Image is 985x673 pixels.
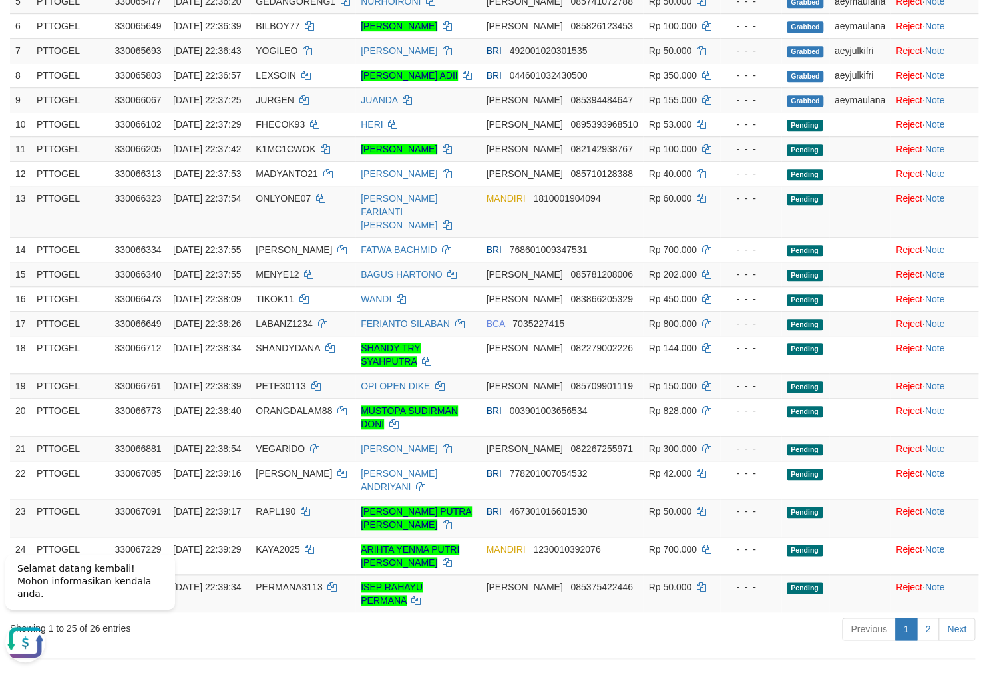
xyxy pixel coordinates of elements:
[787,194,823,205] span: Pending
[256,443,305,454] span: VEGARIDO
[787,21,824,33] span: Grabbed
[256,95,294,105] span: JURGEN
[896,381,922,391] a: Reject
[509,45,587,56] span: Copy 492001020301535 to clipboard
[725,379,776,393] div: - - -
[890,262,978,286] td: ·
[173,45,241,56] span: [DATE] 22:36:43
[890,112,978,136] td: ·
[31,336,110,373] td: PTTOGEL
[890,161,978,186] td: ·
[173,294,241,304] span: [DATE] 22:38:09
[896,144,922,154] a: Reject
[361,21,437,31] a: [PERSON_NAME]
[924,343,944,353] a: Note
[115,506,162,517] span: 330067091
[10,136,31,161] td: 11
[256,144,315,154] span: K1MC1CWOK
[570,144,632,154] span: Copy 082142938767 to clipboard
[10,87,31,112] td: 9
[31,186,110,237] td: PTTOGEL
[896,294,922,304] a: Reject
[648,318,696,329] span: Rp 800.000
[890,499,978,537] td: ·
[787,95,824,107] span: Grabbed
[648,381,696,391] span: Rp 150.000
[924,468,944,479] a: Note
[173,21,241,31] span: [DATE] 22:36:39
[486,318,504,329] span: BCA
[31,262,110,286] td: PTTOGEL
[10,461,31,499] td: 22
[890,461,978,499] td: ·
[896,119,922,130] a: Reject
[31,136,110,161] td: PTTOGEL
[115,144,162,154] span: 330066205
[924,443,944,454] a: Note
[486,343,562,353] span: [PERSON_NAME]
[648,468,691,479] span: Rp 42.000
[486,468,501,479] span: BRI
[648,506,691,517] span: Rp 50.000
[361,318,450,329] a: FERIANTO SILABAN
[486,144,562,154] span: [PERSON_NAME]
[115,21,162,31] span: 330065649
[361,443,437,454] a: [PERSON_NAME]
[10,38,31,63] td: 7
[361,193,437,230] a: [PERSON_NAME] FARIANTI [PERSON_NAME]
[173,443,241,454] span: [DATE] 22:38:54
[486,119,562,130] span: [PERSON_NAME]
[787,343,823,355] span: Pending
[173,468,241,479] span: [DATE] 22:39:16
[890,13,978,38] td: ·
[10,237,31,262] td: 14
[924,70,944,81] a: Note
[787,444,823,455] span: Pending
[10,161,31,186] td: 12
[486,443,562,454] span: [PERSON_NAME]
[256,269,299,280] span: MENYE12
[115,95,162,105] span: 330066067
[10,373,31,398] td: 19
[787,469,823,480] span: Pending
[570,381,632,391] span: Copy 085709901119 to clipboard
[648,294,696,304] span: Rp 450.000
[115,318,162,329] span: 330066649
[725,467,776,480] div: - - -
[361,95,397,105] a: JUANDA
[896,468,922,479] a: Reject
[896,21,922,31] a: Reject
[725,192,776,205] div: - - -
[486,168,562,179] span: [PERSON_NAME]
[890,537,978,574] td: ·
[648,70,696,81] span: Rp 350.000
[924,405,944,416] a: Note
[173,168,241,179] span: [DATE] 22:37:53
[787,270,823,281] span: Pending
[486,381,562,391] span: [PERSON_NAME]
[31,461,110,499] td: PTTOGEL
[256,582,322,592] span: PERMANA3113
[896,70,922,81] a: Reject
[10,13,31,38] td: 6
[924,95,944,105] a: Note
[725,404,776,417] div: - - -
[361,544,459,568] a: ARIHTA YENMA PUTRI [PERSON_NAME]
[256,343,319,353] span: SHANDYDANA
[509,468,587,479] span: Copy 778201007054532 to clipboard
[924,506,944,517] a: Note
[890,63,978,87] td: ·
[256,193,311,204] span: ONLYONE07
[256,468,332,479] span: [PERSON_NAME]
[17,21,151,57] span: Selamat datang kembali! Mohon informasikan kendala anda.
[725,118,776,131] div: - - -
[115,381,162,391] span: 330066761
[173,269,241,280] span: [DATE] 22:37:55
[924,244,944,255] a: Note
[924,21,944,31] a: Note
[570,168,632,179] span: Copy 085710128388 to clipboard
[173,144,241,154] span: [DATE] 22:37:42
[256,506,295,517] span: RAPL190
[896,443,922,454] a: Reject
[10,537,31,574] td: 24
